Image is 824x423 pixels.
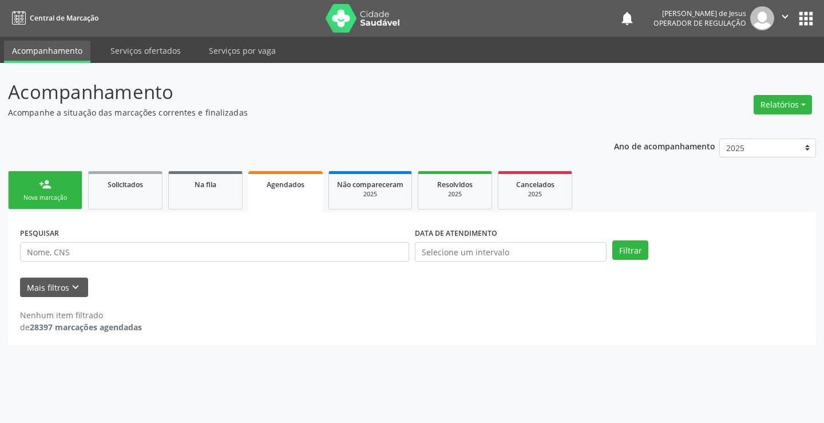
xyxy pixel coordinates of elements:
[415,224,497,242] label: DATA DE ATENDIMENTO
[201,41,284,61] a: Serviços por vaga
[614,139,715,153] p: Ano de acompanhamento
[39,178,51,191] div: person_add
[108,180,143,189] span: Solicitados
[506,190,564,199] div: 2025
[20,309,142,321] div: Nenhum item filtrado
[267,180,304,189] span: Agendados
[17,193,74,202] div: Nova marcação
[20,242,409,262] input: Nome, CNS
[337,180,403,189] span: Não compareceram
[754,95,812,114] button: Relatórios
[653,18,746,28] span: Operador de regulação
[30,322,142,333] strong: 28397 marcações agendadas
[619,10,635,26] button: notifications
[415,242,607,262] input: Selecione um intervalo
[8,106,573,118] p: Acompanhe a situação das marcações correntes e finalizadas
[437,180,473,189] span: Resolvidos
[653,9,746,18] div: [PERSON_NAME] de Jesus
[8,9,98,27] a: Central de Marcação
[779,10,791,23] i: 
[20,278,88,298] button: Mais filtroskeyboard_arrow_down
[612,240,648,260] button: Filtrar
[337,190,403,199] div: 2025
[750,6,774,30] img: img
[30,13,98,23] span: Central de Marcação
[20,321,142,333] div: de
[69,281,82,294] i: keyboard_arrow_down
[102,41,189,61] a: Serviços ofertados
[516,180,554,189] span: Cancelados
[20,224,59,242] label: PESQUISAR
[8,78,573,106] p: Acompanhamento
[426,190,484,199] div: 2025
[4,41,90,63] a: Acompanhamento
[195,180,216,189] span: Na fila
[796,9,816,29] button: apps
[774,6,796,30] button: 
